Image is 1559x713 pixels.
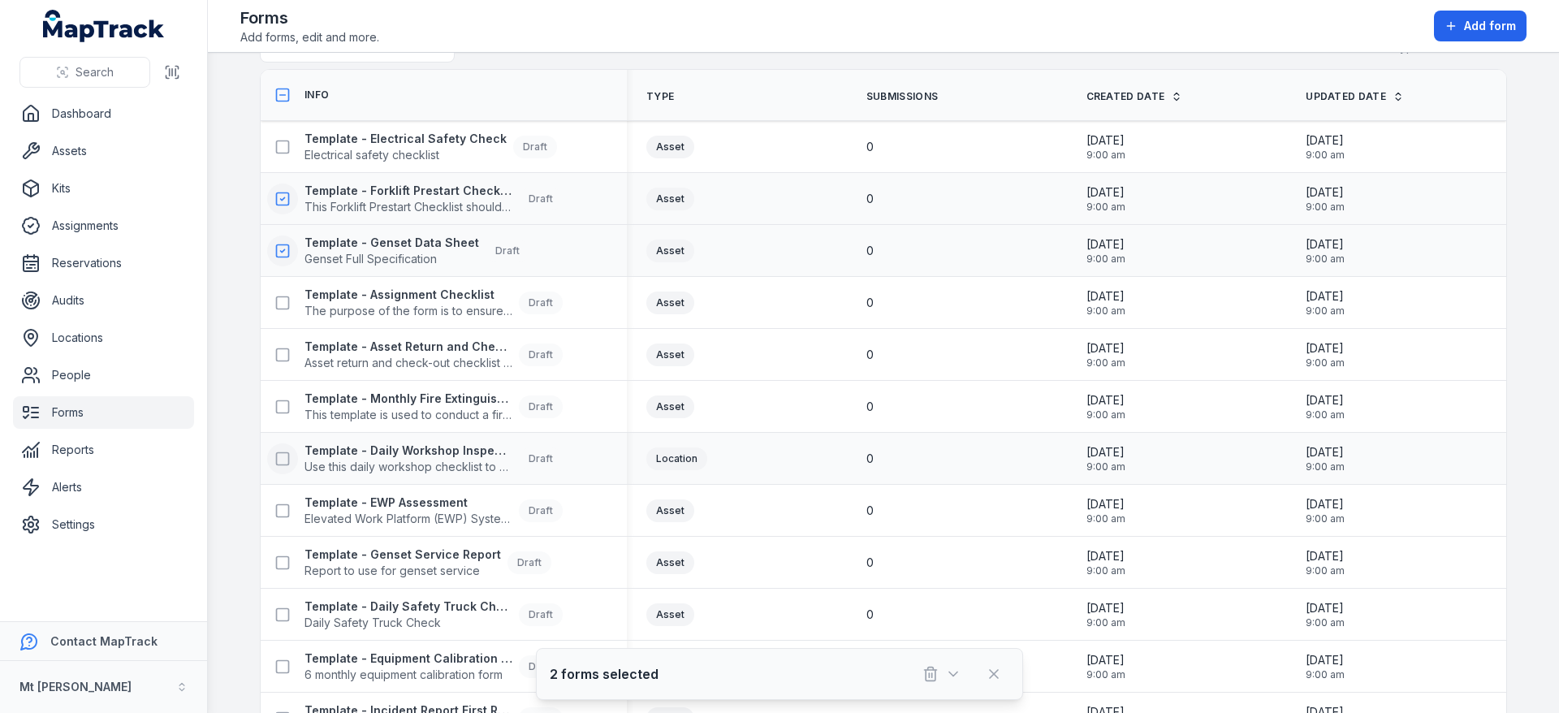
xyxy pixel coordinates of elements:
[1306,356,1345,369] span: 9:00 am
[646,603,694,626] div: Asset
[13,97,194,130] a: Dashboard
[519,344,563,366] div: Draft
[304,235,529,267] a: Template - Genset Data SheetGenset Full SpecificationDraft
[304,615,512,631] span: Daily Safety Truck Check
[1306,496,1345,525] time: 18/08/2025, 9:00:23 am
[304,183,512,199] strong: Template - Forklift Prestart Checklist
[1086,392,1125,408] span: [DATE]
[1086,444,1125,460] span: [DATE]
[13,471,194,503] a: Alerts
[866,399,874,415] span: 0
[1086,132,1125,162] time: 18/08/2025, 9:00:23 am
[1086,149,1125,162] span: 9:00 am
[304,147,507,163] span: Electrical safety checklist
[1306,132,1345,162] time: 18/08/2025, 9:00:23 am
[1306,496,1345,512] span: [DATE]
[304,459,512,475] span: Use this daily workshop checklist to maintain safety standard in the work zones at site.
[866,607,874,623] span: 0
[304,598,512,615] strong: Template - Daily Safety Truck Check
[646,240,694,262] div: Asset
[1086,236,1125,266] time: 18/08/2025, 9:00:23 am
[1086,340,1125,369] time: 18/08/2025, 9:00:23 am
[866,503,874,519] span: 0
[1306,236,1345,253] span: [DATE]
[519,499,563,522] div: Draft
[304,407,512,423] span: This template is used to conduct a fire extinguisher inspection every 30 days to determine if the...
[1306,444,1345,473] time: 18/08/2025, 9:00:23 am
[1086,184,1125,201] span: [DATE]
[304,598,563,631] a: Template - Daily Safety Truck CheckDaily Safety Truck CheckDraft
[13,508,194,541] a: Settings
[1306,149,1345,162] span: 9:00 am
[13,135,194,167] a: Assets
[1306,288,1345,318] time: 18/08/2025, 9:00:23 am
[304,650,512,667] strong: Template - Equipment Calibration Form
[1306,340,1345,369] time: 18/08/2025, 9:00:23 am
[304,563,501,579] span: Report to use for genset service
[304,495,512,511] strong: Template - EWP Assessment
[1086,90,1183,103] a: Created Date
[304,355,512,371] span: Asset return and check-out checklist - for key assets.
[1086,253,1125,266] span: 9:00 am
[304,199,512,215] span: This Forklift Prestart Checklist should be completed every day before starting forklift operations.
[519,603,563,626] div: Draft
[1086,340,1125,356] span: [DATE]
[1086,356,1125,369] span: 9:00 am
[1306,90,1386,103] span: Updated Date
[1306,668,1345,681] span: 9:00 am
[1306,408,1345,421] span: 9:00 am
[1306,132,1345,149] span: [DATE]
[304,443,563,475] a: Template - Daily Workshop InspectionUse this daily workshop checklist to maintain safety standard...
[1306,460,1345,473] span: 9:00 am
[1086,600,1125,616] span: [DATE]
[13,172,194,205] a: Kits
[1086,616,1125,629] span: 9:00 am
[1086,184,1125,214] time: 18/08/2025, 9:00:23 am
[19,57,150,88] button: Search
[1086,460,1125,473] span: 9:00 am
[1306,253,1345,266] span: 9:00 am
[13,247,194,279] a: Reservations
[13,284,194,317] a: Audits
[1306,652,1345,668] span: [DATE]
[1086,305,1125,318] span: 9:00 am
[866,295,874,311] span: 0
[1306,548,1345,564] span: [DATE]
[304,391,512,407] strong: Template - Monthly Fire Extinguisher Inspection
[43,10,165,42] a: MapTrack
[1086,652,1125,681] time: 18/08/2025, 9:00:23 am
[1086,408,1125,421] span: 9:00 am
[304,131,557,163] a: Template - Electrical Safety CheckElectrical safety checklistDraft
[76,64,114,80] span: Search
[304,287,512,303] strong: Template - Assignment Checklist
[1306,512,1345,525] span: 9:00 am
[1306,548,1345,577] time: 18/08/2025, 9:00:23 am
[1306,305,1345,318] span: 9:00 am
[304,443,512,459] strong: Template - Daily Workshop Inspection
[519,655,563,678] div: Draft
[304,547,551,579] a: Template - Genset Service ReportReport to use for genset serviceDraft
[1306,288,1345,305] span: [DATE]
[1306,600,1345,629] time: 18/08/2025, 9:00:23 am
[1306,90,1404,103] a: Updated Date
[486,240,529,262] div: Draft
[1086,288,1125,305] span: [DATE]
[1086,496,1125,525] time: 18/08/2025, 9:00:23 am
[304,131,507,147] strong: Template - Electrical Safety Check
[1306,184,1345,201] span: [DATE]
[519,292,563,314] div: Draft
[13,396,194,429] a: Forms
[304,511,512,527] span: Elevated Work Platform (EWP) System Assessment
[304,251,479,267] span: Genset Full Specification
[866,451,874,467] span: 0
[304,339,512,355] strong: Template - Asset Return and Check-out Checklist
[646,395,694,418] div: Asset
[240,6,379,29] h2: Forms
[1086,668,1125,681] span: 9:00 am
[1464,18,1516,34] span: Add form
[304,650,563,683] a: Template - Equipment Calibration Form6 monthly equipment calibration formDraft
[1086,600,1125,629] time: 18/08/2025, 9:00:23 am
[513,136,557,158] div: Draft
[1306,392,1345,408] span: [DATE]
[1086,564,1125,577] span: 9:00 am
